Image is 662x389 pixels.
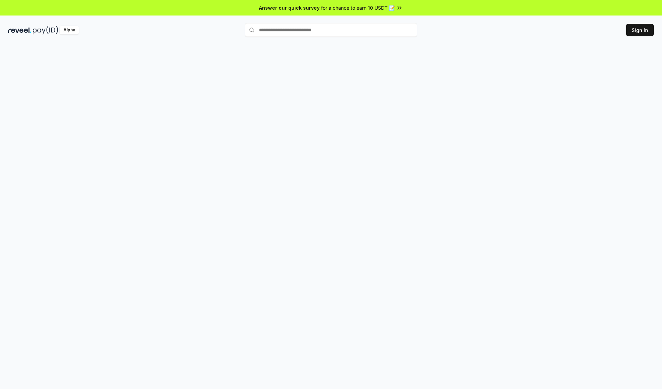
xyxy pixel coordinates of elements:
div: Alpha [60,26,79,34]
span: Answer our quick survey [259,4,320,11]
button: Sign In [626,24,654,36]
span: for a chance to earn 10 USDT 📝 [321,4,395,11]
img: pay_id [33,26,58,34]
img: reveel_dark [8,26,31,34]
